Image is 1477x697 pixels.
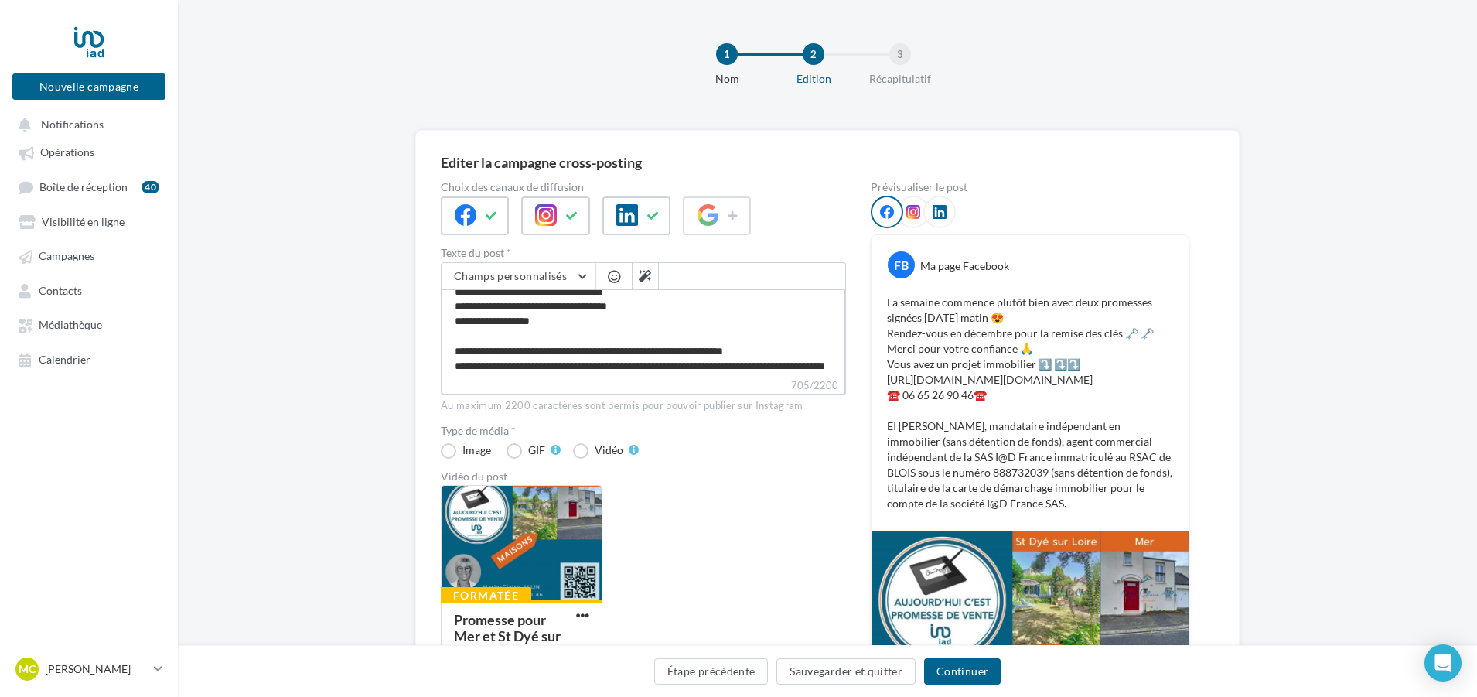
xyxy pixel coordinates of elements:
span: Opérations [40,146,94,159]
a: Calendrier [9,345,169,373]
label: Texte du post * [441,248,846,258]
button: Continuer [924,658,1001,685]
span: Visibilité en ligne [42,215,125,228]
label: Type de média * [441,425,846,436]
span: MC [19,661,36,677]
div: Editer la campagne cross-posting [441,155,642,169]
a: Médiathèque [9,310,169,338]
div: FB [888,251,915,278]
div: Au maximum 2200 caractères sont permis pour pouvoir publier sur Instagram [441,399,846,413]
div: Image [462,445,491,456]
div: Edition [764,71,863,87]
a: Visibilité en ligne [9,207,169,235]
div: Promesse pour Mer et St Dyé sur Loi... [454,611,561,661]
p: La semaine commence plutôt bien avec deux promesses signées [DATE] matin 😍 Rendez-vous en décembr... [887,295,1173,511]
div: Récapitulatif [851,71,950,87]
span: Médiathèque [39,319,102,332]
div: 3 [889,43,911,65]
div: Vidéo du post [441,471,846,482]
div: 2 [803,43,824,65]
span: Calendrier [39,353,90,366]
label: Choix des canaux de diffusion [441,182,846,193]
div: Open Intercom Messenger [1424,644,1462,682]
span: Boîte de réception [39,180,128,193]
div: GIF [528,445,545,456]
a: MC [PERSON_NAME] [12,654,165,684]
div: Vidéo [595,445,623,456]
a: Opérations [9,138,169,166]
span: Notifications [41,118,104,131]
button: Champs personnalisés [442,263,595,289]
p: [PERSON_NAME] [45,661,148,677]
label: 705/2200 [441,378,846,395]
a: Boîte de réception40 [9,173,169,201]
div: Formatée [441,587,531,604]
div: 1 [716,43,738,65]
span: Contacts [39,284,82,297]
span: Campagnes [39,250,94,263]
button: Sauvegarder et quitter [776,658,916,685]
a: Campagnes [9,241,169,269]
div: 40 [142,181,159,193]
a: Contacts [9,276,169,304]
div: Nom [677,71,776,87]
div: Prévisualiser le post [871,182,1189,193]
div: Ma page Facebook [920,258,1009,274]
button: Nouvelle campagne [12,73,165,100]
button: Étape précédente [654,658,769,685]
span: Champs personnalisés [454,269,567,282]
